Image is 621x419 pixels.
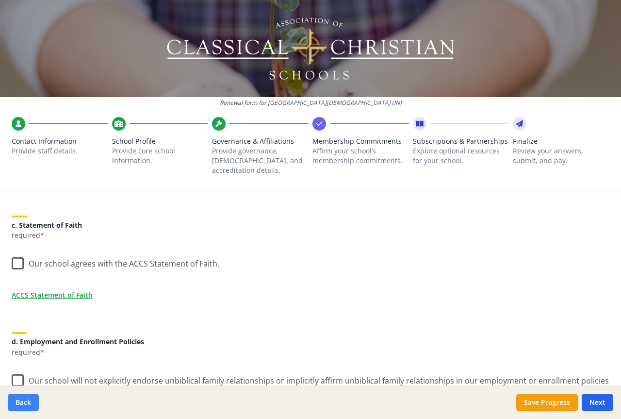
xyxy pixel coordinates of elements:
img: Logo [165,15,456,83]
button: Save Progress [516,394,578,411]
span: Subscriptions & Partnerships [413,136,509,146]
p: Provide core school information. [112,146,209,166]
p: Review your answers, submit, and pay. [513,146,609,166]
button: Next [582,394,613,411]
p: Affirm your school’s membership commitments. [312,146,409,166]
h5: d. Employment and Enrollment Policies [12,338,609,345]
p: Explore optional resources for your school. [413,146,509,166]
span: Finalize [513,136,609,146]
a: ACCS Statement of Faith [12,290,93,300]
p: Provide governance, [DEMOGRAPHIC_DATA], and accreditation details. [212,146,309,175]
span: School Profile [112,136,209,146]
label: Our school agrees with the ACCS Statement of Faith. [12,251,219,272]
label: Our school will not explicitly endorse unbiblical family relationships or implicitly affirm unbib... [12,368,609,401]
span: Contact Information [12,136,108,146]
span: Governance & Affiliations [212,136,309,146]
button: Back [8,394,39,411]
p: required [12,231,609,240]
h5: c. Statement of Faith [12,221,609,229]
p: Provide staff details. [12,146,108,156]
p: required [12,348,609,357]
span: Membership Commitments [312,136,409,146]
